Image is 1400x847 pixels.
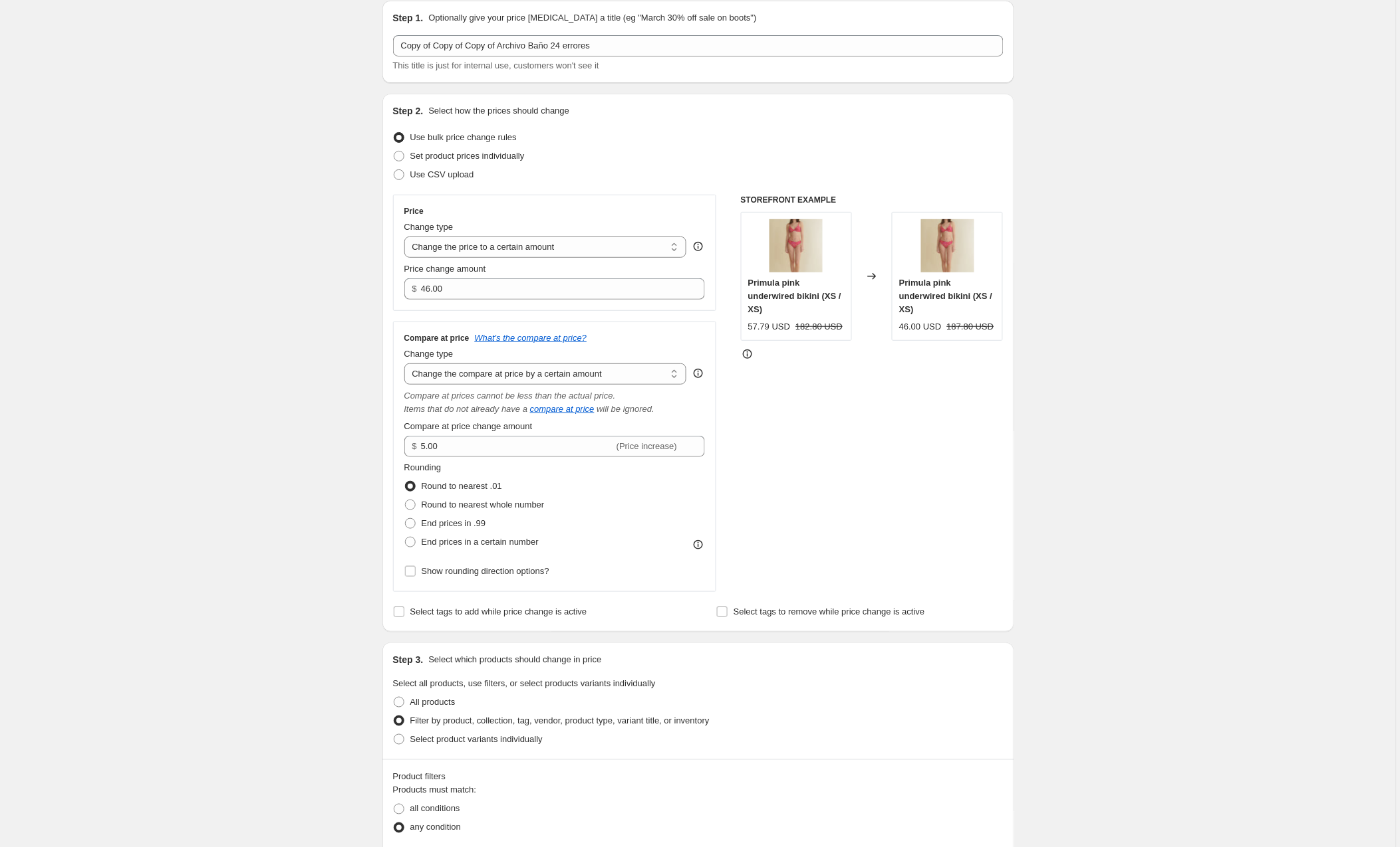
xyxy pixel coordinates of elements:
[410,151,525,161] span: Set product prices individually
[410,132,517,142] span: Use bulk price change rules
[404,349,454,359] span: Change type
[422,566,549,576] span: Show rounding direction options?
[393,60,599,70] span: This title is just for internal use, customers won't see it
[692,240,705,253] div: help
[410,804,460,814] span: all conditions
[530,404,595,414] button: compare at price
[393,104,424,118] h2: Step 2.
[404,462,442,472] span: Rounding
[422,518,486,528] span: End prices in .99
[412,284,417,294] span: $
[422,537,539,547] span: End prices in a certain number
[393,678,656,688] span: Select all products, use filters, or select products variants individually
[748,320,791,333] div: 57.79 USD
[404,206,424,217] h3: Price
[410,734,543,744] span: Select product variants individually
[404,264,486,274] span: Price change amount
[597,404,654,414] i: will be ignored.
[741,195,1004,205] h6: STOREFRONT EXAMPLE
[410,607,587,616] span: Select tags to add while price change is active
[393,771,1004,784] div: Product filters
[393,653,424,666] h2: Step 3.
[393,11,424,25] h2: Step 1.
[475,333,587,343] button: What's the compare at price?
[410,822,462,832] span: any condition
[428,653,601,666] p: Select which products should change in price
[422,481,502,491] span: Round to nearest .01
[393,35,1004,56] input: 30% off holiday sale
[410,715,710,725] span: Filter by product, collection, tag, vendor, product type, variant title, or inventory
[410,169,474,179] span: Use CSV upload
[404,421,533,431] span: Compare at price change amount
[428,11,756,25] p: Optionally give your price [MEDICAL_DATA] a title (eg "March 30% off sale on boots")
[770,219,823,272] img: ROMUALDA92852_80x.jpg
[393,785,477,795] span: Products must match:
[921,219,974,272] img: ROMUALDA92852_80x.jpg
[947,320,994,333] strike: 187.80 USD
[404,391,616,401] i: Compare at prices cannot be less than the actual price.
[428,104,569,118] p: Select how the prices should change
[404,333,470,343] h3: Compare at price
[412,441,417,451] span: $
[421,278,685,300] input: 80.00
[422,500,545,510] span: Round to nearest whole number
[899,320,942,333] div: 46.00 USD
[404,222,454,232] span: Change type
[617,441,677,451] span: (Price increase)
[748,278,841,314] span: Primula pink underwired bikini (XS / XS)
[421,436,614,457] input: -10.00
[795,320,843,333] strike: 182.80 USD
[404,404,528,414] i: Items that do not already have a
[734,607,925,616] span: Select tags to remove while price change is active
[692,367,705,380] div: help
[410,697,456,707] span: All products
[899,278,992,314] span: Primula pink underwired bikini (XS / XS)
